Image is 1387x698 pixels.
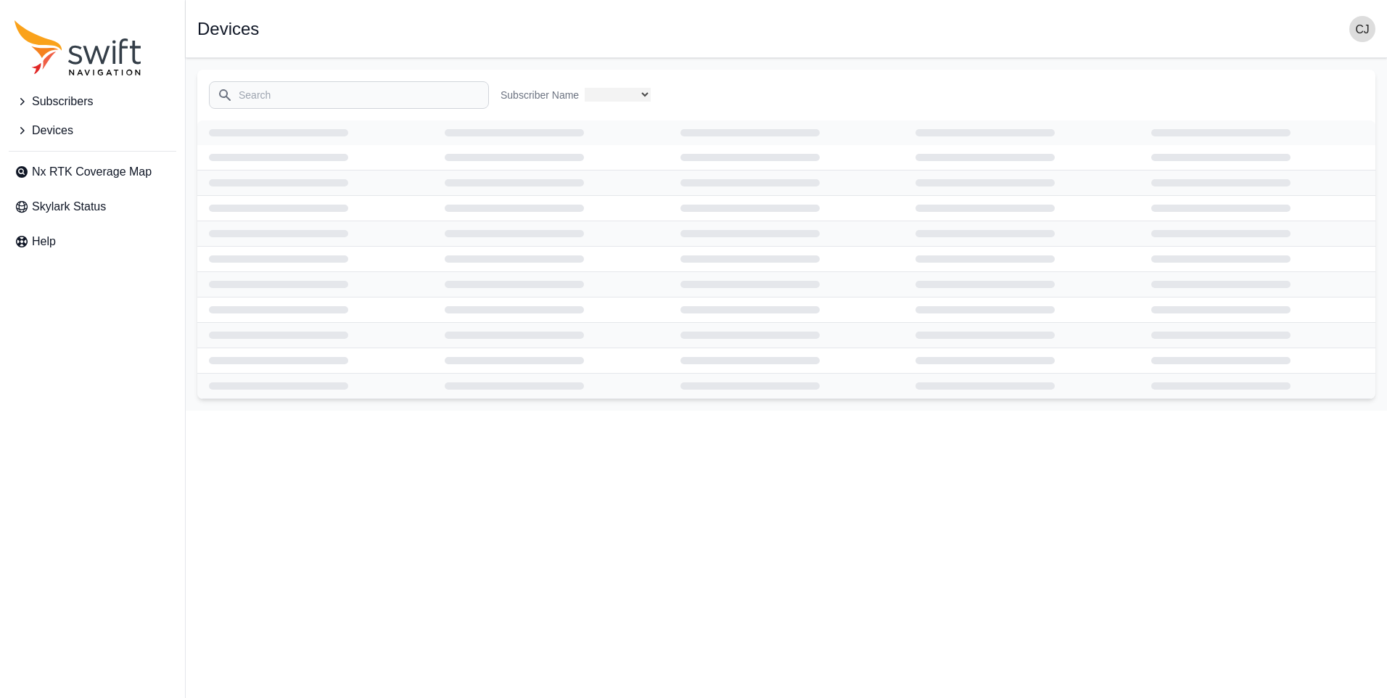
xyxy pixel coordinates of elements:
[32,233,56,250] span: Help
[209,81,489,109] input: Search
[9,192,176,221] a: Skylark Status
[1349,16,1375,42] img: user photo
[32,198,106,215] span: Skylark Status
[9,116,176,145] button: Devices
[32,122,73,139] span: Devices
[32,93,93,110] span: Subscribers
[9,157,176,186] a: Nx RTK Coverage Map
[32,163,152,181] span: Nx RTK Coverage Map
[9,227,176,256] a: Help
[9,87,176,116] button: Subscribers
[197,20,259,38] h1: Devices
[501,88,579,102] label: Subscriber Name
